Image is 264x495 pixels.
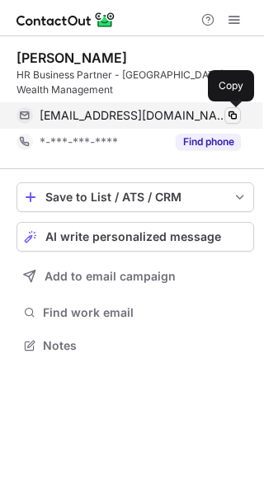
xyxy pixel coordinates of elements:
span: Notes [43,338,247,353]
img: ContactOut v5.3.10 [16,10,115,30]
div: Save to List / ATS / CRM [45,191,225,204]
button: Reveal Button [176,134,241,150]
button: Add to email campaign [16,262,254,291]
span: Add to email campaign [45,270,176,283]
div: HR Business Partner - [GEOGRAPHIC_DATA] Wealth Management [16,68,254,97]
span: AI write personalized message [45,230,221,243]
div: [PERSON_NAME] [16,49,127,66]
button: Notes [16,334,254,357]
button: Find work email [16,301,254,324]
button: save-profile-one-click [16,182,254,212]
button: AI write personalized message [16,222,254,252]
span: [EMAIL_ADDRESS][DOMAIN_NAME] [40,108,229,123]
span: Find work email [43,305,247,320]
